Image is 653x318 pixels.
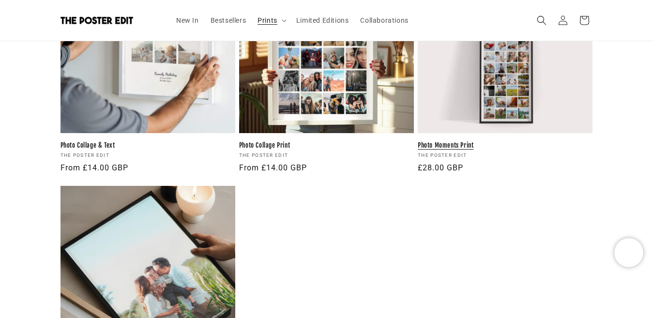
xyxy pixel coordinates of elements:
span: New In [176,16,199,25]
span: Collaborations [360,16,408,25]
a: The Poster Edit [57,13,161,28]
a: Collaborations [354,10,414,30]
a: Bestsellers [205,10,252,30]
a: Photo Collage & Text [61,141,235,150]
a: New In [170,10,205,30]
a: Photo Moments Print [418,141,592,150]
summary: Search [531,10,552,31]
iframe: Chatra live chat [614,238,643,267]
span: Bestsellers [211,16,246,25]
a: Limited Editions [290,10,355,30]
span: Limited Editions [296,16,349,25]
summary: Prints [252,10,290,30]
img: The Poster Edit [61,16,133,24]
span: Prints [258,16,277,25]
a: Photo Collage Print [239,141,414,150]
